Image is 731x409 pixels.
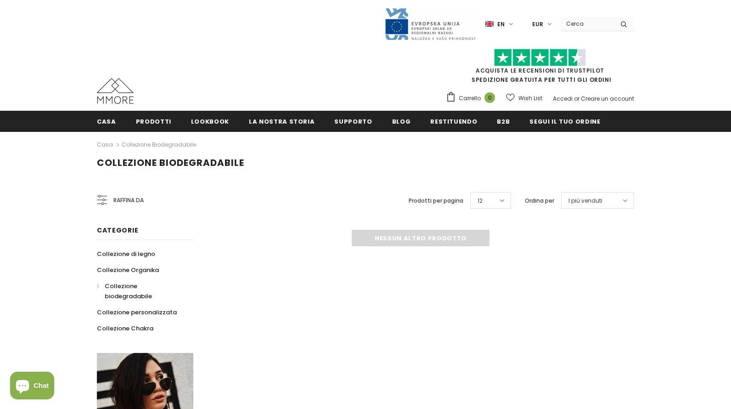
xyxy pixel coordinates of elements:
span: I più venduti [568,196,602,205]
a: Prodotti [136,111,171,131]
a: Segui il tuo ordine [529,111,600,131]
a: Collezione biodegradabile [97,278,183,304]
a: La nostra storia [249,111,315,131]
a: Collezione di legno [97,246,155,262]
a: Casa [97,111,116,131]
span: Casa [97,117,116,126]
span: Lookbook [191,117,229,126]
a: Casa [97,139,113,150]
span: 12 [478,196,483,205]
span: B2B [497,117,510,126]
label: Ordina per [525,196,554,205]
a: Wish List [506,90,542,106]
a: Javni Razpis [384,20,476,28]
a: Carrello 0 [446,91,500,105]
a: B2B [497,111,510,131]
span: Segui il tuo ordine [529,117,600,126]
a: Creare un account [581,95,634,102]
span: 0 [484,92,495,103]
a: Lookbook [191,111,229,131]
a: Accedi [553,95,573,102]
span: Collezione biodegradabile [105,282,152,301]
span: Collezione biodegradabile [97,156,244,169]
span: Raffina da [113,195,144,205]
span: Carrello [459,94,481,103]
img: Fidati di Pilot Stars [494,49,586,67]
span: EUR [532,20,543,29]
inbox-online-store-chat: Shopify online store chat [7,372,57,402]
img: i-lang-1.png [485,20,494,28]
span: Restituendo [430,117,477,126]
span: supporto [334,117,372,126]
span: Collezione personalizzata [97,308,177,317]
span: en [497,20,505,29]
a: Blog [392,111,411,131]
span: Categorie [97,226,138,235]
span: Collezione Organika [97,266,159,274]
span: Collezione Chakra [97,324,153,333]
span: or [574,95,579,102]
span: Wish List [518,94,542,103]
label: Prodotti per pagina [409,196,463,205]
input: Search Site [561,17,613,30]
span: La nostra storia [249,117,315,126]
span: Blog [392,117,411,126]
span: Collezione di legno [97,250,155,258]
a: Restituendo [430,111,477,131]
img: Casi MMORE [97,78,134,104]
a: Acquista le recensioni di TrustPilot [476,67,604,74]
a: Collezione biodegradabile [122,141,196,148]
a: supporto [334,111,372,131]
img: Javni Razpis [384,7,476,41]
a: Collezione Organika [97,262,159,278]
a: Collezione personalizzata [97,304,177,320]
span: Prodotti [136,117,171,126]
a: Collezione Chakra [97,320,153,336]
span: SPEDIZIONE GRATUITA PER TUTTI GLI ORDINI [446,53,634,84]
